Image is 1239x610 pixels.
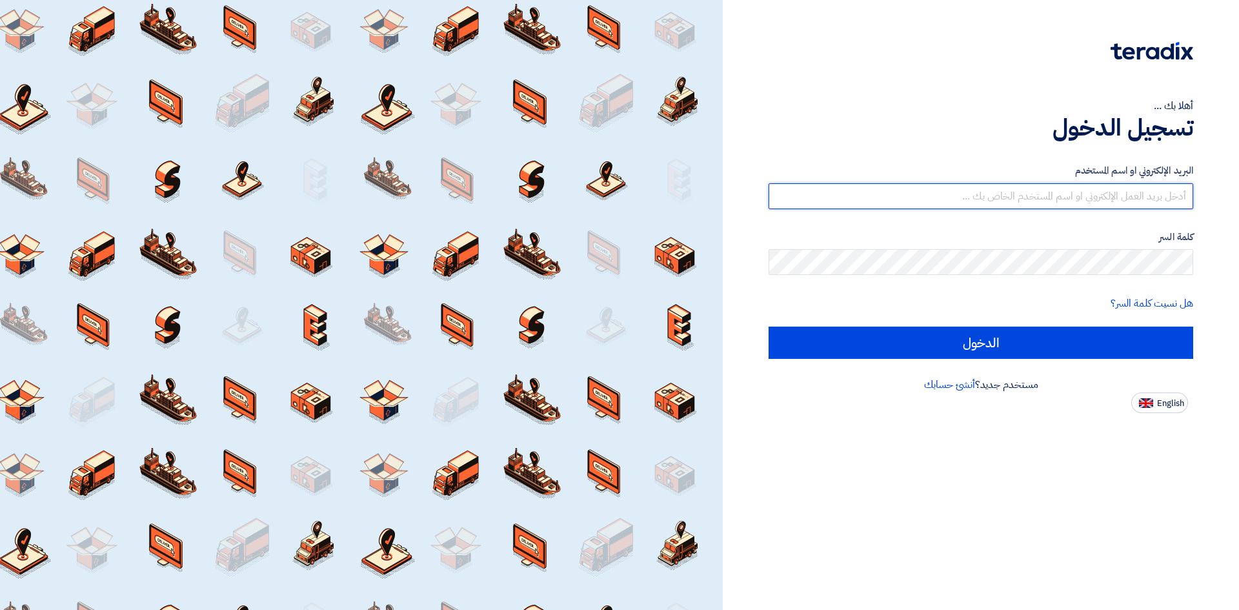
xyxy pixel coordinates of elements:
[769,230,1193,245] label: كلمة السر
[1131,392,1188,413] button: English
[769,377,1193,392] div: مستخدم جديد؟
[1139,398,1153,408] img: en-US.png
[1157,399,1184,408] span: English
[769,327,1193,359] input: الدخول
[1111,296,1193,311] a: هل نسيت كلمة السر؟
[924,377,975,392] a: أنشئ حسابك
[769,163,1193,178] label: البريد الإلكتروني او اسم المستخدم
[769,98,1193,114] div: أهلا بك ...
[769,114,1193,142] h1: تسجيل الدخول
[769,183,1193,209] input: أدخل بريد العمل الإلكتروني او اسم المستخدم الخاص بك ...
[1111,42,1193,60] img: Teradix logo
